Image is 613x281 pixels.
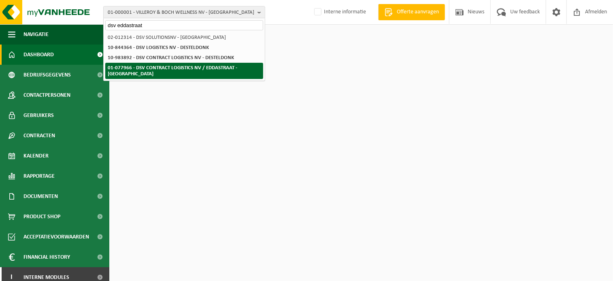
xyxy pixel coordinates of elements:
span: 01-000001 - VILLEROY & BOCH WELLNESS NV - [GEOGRAPHIC_DATA] [108,6,254,19]
span: Product Shop [23,206,60,227]
strong: 10-983892 - DSV CONTRACT LOGISTICS NV - DESTELDONK [108,55,234,60]
input: Zoeken naar gekoppelde vestigingen [105,20,263,30]
span: Kalender [23,146,49,166]
span: Rapportage [23,166,55,186]
span: Documenten [23,186,58,206]
a: Offerte aanvragen [378,4,445,20]
span: Navigatie [23,24,49,45]
li: 02-012314 - DSV SOLUTIONSNV - [GEOGRAPHIC_DATA] [105,32,263,43]
span: Contracten [23,126,55,146]
strong: 10-844364 - DSV LOGISTICS NV - DESTELDONK [108,45,209,50]
span: Financial History [23,247,70,267]
span: Bedrijfsgegevens [23,65,71,85]
span: Offerte aanvragen [395,8,441,16]
span: Dashboard [23,45,54,65]
span: Acceptatievoorwaarden [23,227,89,247]
strong: 01-077966 - DSV CONTRACT LOGISTICS NV / EDDASTRAAT - [GEOGRAPHIC_DATA] [108,65,237,77]
span: Gebruikers [23,105,54,126]
label: Interne informatie [313,6,366,18]
button: 01-000001 - VILLEROY & BOCH WELLNESS NV - [GEOGRAPHIC_DATA] [103,6,265,18]
span: Contactpersonen [23,85,70,105]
